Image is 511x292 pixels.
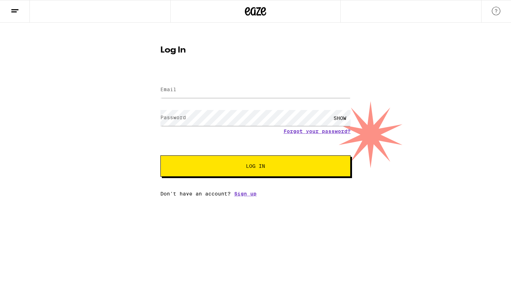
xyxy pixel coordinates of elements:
[160,46,351,55] h1: Log In
[246,164,265,169] span: Log In
[160,115,186,120] label: Password
[160,87,176,92] label: Email
[160,191,351,197] div: Don't have an account?
[329,110,351,126] div: SHOW
[160,155,351,177] button: Log In
[234,191,257,197] a: Sign up
[160,82,351,98] input: Email
[284,128,351,134] a: Forgot your password?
